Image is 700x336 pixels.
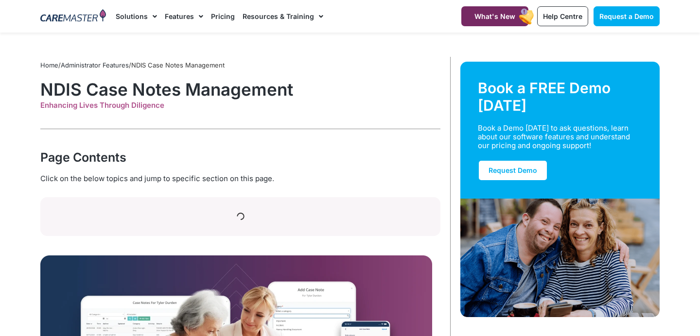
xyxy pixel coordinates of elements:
span: What's New [474,12,515,20]
h1: NDIS Case Notes Management [40,79,440,100]
span: Request a Demo [599,12,654,20]
a: Administrator Features [61,61,129,69]
span: NDIS Case Notes Management [131,61,225,69]
div: Page Contents [40,149,440,166]
img: Support Worker and NDIS Participant out for a coffee. [460,199,660,317]
a: Request a Demo [594,6,660,26]
span: / / [40,61,225,69]
a: What's New [461,6,528,26]
span: Help Centre [543,12,582,20]
img: CareMaster Logo [40,9,106,24]
a: Home [40,61,58,69]
div: Book a Demo [DATE] to ask questions, learn about our software features and understand our pricing... [478,124,630,150]
a: Request Demo [478,160,548,181]
div: Click on the below topics and jump to specific section on this page. [40,173,440,184]
div: Enhancing Lives Through Diligence [40,101,440,110]
span: Request Demo [489,166,537,174]
a: Help Centre [537,6,588,26]
div: Book a FREE Demo [DATE] [478,79,642,114]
